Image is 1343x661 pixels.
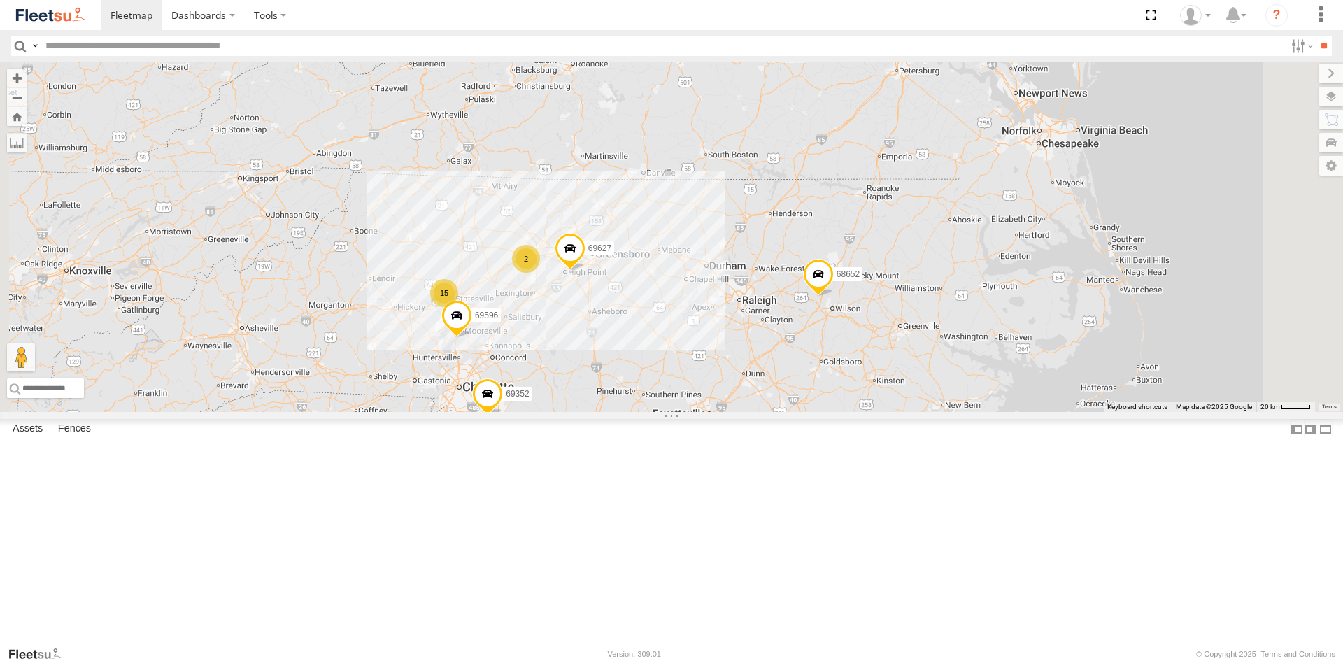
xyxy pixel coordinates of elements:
[6,420,50,439] label: Assets
[8,647,72,661] a: Visit our Website
[14,6,87,24] img: fleetsu-logo-horizontal.svg
[1176,403,1252,411] span: Map data ©2025 Google
[7,87,27,107] button: Zoom out
[1175,5,1216,26] div: John Stringer
[1286,36,1316,56] label: Search Filter Options
[7,69,27,87] button: Zoom in
[1319,419,1333,439] label: Hide Summary Table
[1304,419,1318,439] label: Dock Summary Table to the Right
[1290,419,1304,439] label: Dock Summary Table to the Left
[1196,650,1335,658] div: © Copyright 2025 -
[1261,650,1335,658] a: Terms and Conditions
[7,133,27,152] label: Measure
[1256,402,1315,412] button: Map Scale: 20 km per 40 pixels
[1319,156,1343,176] label: Map Settings
[837,269,860,279] span: 68652
[1260,403,1280,411] span: 20 km
[1265,4,1288,27] i: ?
[7,343,35,371] button: Drag Pegman onto the map to open Street View
[1322,404,1337,410] a: Terms (opens in new tab)
[512,245,540,273] div: 2
[506,389,529,399] span: 69352
[475,311,498,320] span: 69596
[51,420,98,439] label: Fences
[430,279,458,307] div: 15
[1107,402,1167,412] button: Keyboard shortcuts
[588,243,611,253] span: 69627
[608,650,661,658] div: Version: 309.01
[7,107,27,126] button: Zoom Home
[29,36,41,56] label: Search Query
